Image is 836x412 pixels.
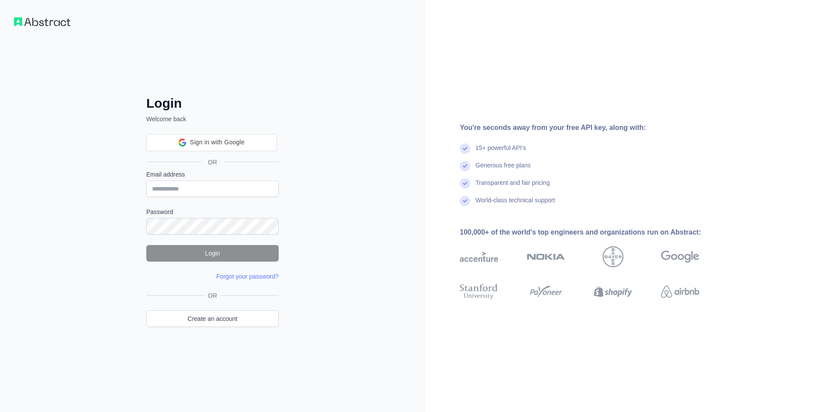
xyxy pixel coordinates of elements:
[201,158,224,167] span: OR
[475,143,526,161] div: 15+ powerful API's
[14,17,71,26] img: Workflow
[460,178,470,189] img: check mark
[460,123,727,133] div: You're seconds away from your free API key, along with:
[146,95,279,111] h2: Login
[661,246,699,267] img: google
[475,161,531,178] div: Generous free plans
[603,246,624,267] img: bayer
[460,282,498,301] img: stanford university
[661,282,699,301] img: airbnb
[527,246,565,267] img: nokia
[460,161,470,171] img: check mark
[205,291,221,300] span: OR
[475,196,555,213] div: World-class technical support
[146,134,277,151] div: Sign in with Google
[146,115,279,123] p: Welcome back
[460,143,470,154] img: check mark
[475,178,550,196] div: Transparent and fair pricing
[594,282,632,301] img: shopify
[460,196,470,206] img: check mark
[146,208,279,216] label: Password
[190,138,244,147] span: Sign in with Google
[460,246,498,267] img: accenture
[146,170,279,179] label: Email address
[146,310,279,327] a: Create an account
[146,245,279,262] button: Login
[527,282,565,301] img: payoneer
[216,273,279,280] a: Forgot your password?
[460,227,727,238] div: 100,000+ of the world's top engineers and organizations run on Abstract:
